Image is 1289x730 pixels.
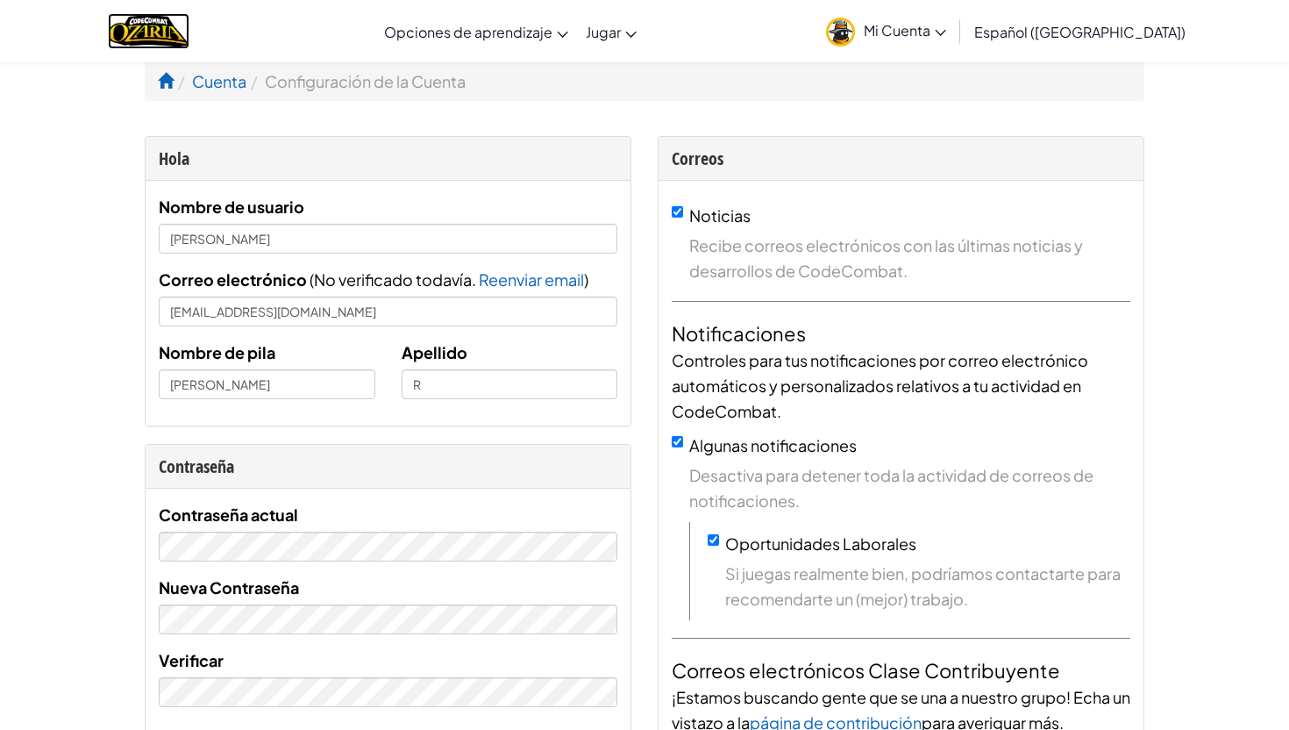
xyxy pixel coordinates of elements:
a: Español ([GEOGRAPHIC_DATA]) [965,8,1194,55]
font: Hola [159,147,189,170]
font: Algunas notificaciones [689,435,857,455]
a: Opciones de aprendizaje [375,8,577,55]
font: Opciones de aprendizaje [384,23,552,41]
font: Nombre de pila [159,342,275,362]
font: Oportunidades Laborales [725,533,916,554]
font: Correos [672,147,723,170]
a: Cuenta [192,71,246,91]
font: Nueva Contraseña [159,577,299,598]
a: Logotipo de Ozaria de CodeCombat [108,13,189,49]
font: ( [310,269,314,290]
font: Verificar [159,650,224,670]
font: Jugar [586,23,621,41]
font: ) [584,269,588,290]
font: Reenviar email [479,269,584,290]
font: Contraseña [159,454,234,478]
font: Si juegas realmente bien, podríamos contactarte para recomendarte un (mejor) trabajo. [725,563,1121,609]
font: No verificado todavía. [314,269,476,290]
font: Desactiva para detener toda la actividad de correos de notificaciones. [689,465,1093,511]
img: avatar [826,18,855,47]
font: Correos electrónicos Clase Contribuyente [672,658,1060,683]
a: Jugar [577,8,645,55]
font: Controles para tus notificaciones por correo electrónico automáticos y personalizados relativos a... [672,350,1088,421]
font: Mi Cuenta [864,21,930,39]
font: Contraseña actual [159,505,298,525]
img: Hogar [108,13,189,49]
font: Noticias [689,205,751,225]
font: Apellido [402,342,467,362]
font: Español ([GEOGRAPHIC_DATA]) [974,23,1186,41]
font: Recibe correos electrónicos con las últimas noticias y desarrollos de CodeCombat. [689,235,1083,281]
font: Configuración de la Cuenta [265,71,466,91]
a: Mi Cuenta [817,4,955,59]
font: Correo electrónico [159,269,307,290]
font: Nombre de usuario [159,197,304,217]
font: Notificaciones [672,321,806,346]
